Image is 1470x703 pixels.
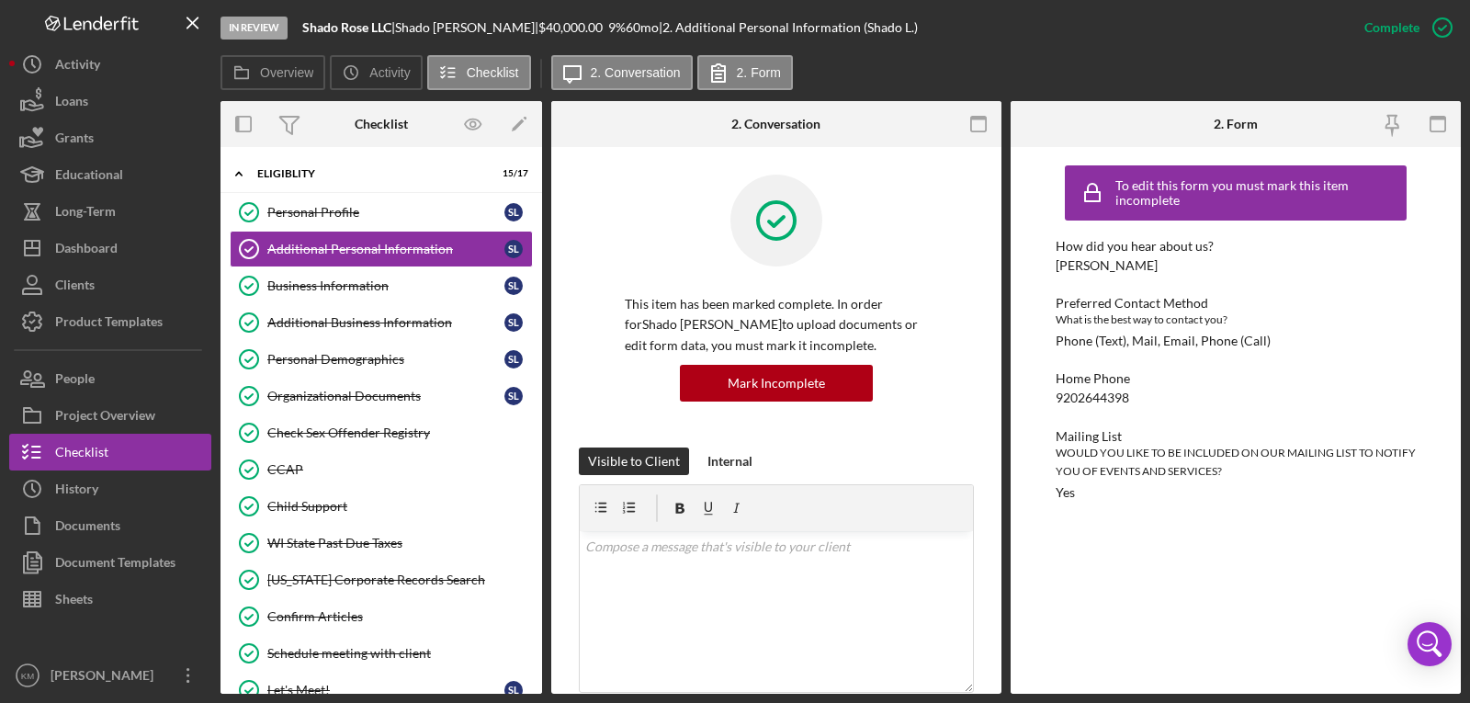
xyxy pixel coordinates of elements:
a: Dashboard [9,230,211,266]
div: | [302,20,395,35]
div: | 2. Additional Personal Information (Shado L.) [659,20,918,35]
div: Child Support [267,499,532,514]
div: S L [504,240,523,258]
div: [PERSON_NAME] [1056,258,1158,273]
button: Clients [9,266,211,303]
div: S L [504,313,523,332]
button: Loans [9,83,211,119]
div: Personal Profile [267,205,504,220]
a: Confirm Articles [230,598,533,635]
button: Checklist [9,434,211,471]
b: Shado Rose LLC [302,19,391,35]
div: Preferred Contact Method [1056,296,1416,311]
div: CCAP [267,462,532,477]
a: CCAP [230,451,533,488]
div: S L [504,203,523,221]
div: 9 % [608,20,626,35]
div: Product Templates [55,303,163,345]
div: Project Overview [55,397,155,438]
button: Complete [1346,9,1461,46]
div: Check Sex Offender Registry [267,425,532,440]
div: 15 / 17 [495,168,528,179]
a: Documents [9,507,211,544]
button: People [9,360,211,397]
div: Business Information [267,278,504,293]
button: Grants [9,119,211,156]
button: Overview [220,55,325,90]
div: Personal Demographics [267,352,504,367]
div: WI State Past Due Taxes [267,536,532,550]
button: Project Overview [9,397,211,434]
div: 2. Conversation [731,117,820,131]
div: Confirm Articles [267,609,532,624]
div: Educational [55,156,123,198]
div: Complete [1364,9,1419,46]
div: S L [504,681,523,699]
div: [US_STATE] Corporate Records Search [267,573,532,587]
div: 9202644398 [1056,391,1129,405]
div: Schedule meeting with client [267,646,532,661]
div: Visible to Client [588,448,680,475]
div: Shado [PERSON_NAME] | [395,20,538,35]
button: History [9,471,211,507]
a: Document Templates [9,544,211,581]
div: S L [504,277,523,295]
a: Child Support [230,488,533,525]
div: Eligiblity [257,168,482,179]
div: Internal [707,448,752,475]
button: Internal [698,448,762,475]
button: 2. Conversation [551,55,693,90]
div: Let's Meet! [267,683,504,697]
button: Mark Incomplete [680,365,873,402]
a: [US_STATE] Corporate Records Search [230,561,533,598]
div: Long-Term [55,193,116,234]
div: Checklist [355,117,408,131]
div: Mark Incomplete [728,365,825,402]
a: WI State Past Due Taxes [230,525,533,561]
div: WOULD YOU LIKE TO BE INCLUDED ON OUR MAILING LIST TO NOTIFY YOU OF EVENTS AND SERVICES? [1056,444,1416,481]
div: S L [504,350,523,369]
a: Educational [9,156,211,193]
label: Activity [369,65,410,80]
div: To edit this form you must mark this item incomplete [1115,178,1402,208]
div: Sheets [55,581,93,622]
div: Phone (Text), Mail, Email, Phone (Call) [1056,334,1271,348]
a: Long-Term [9,193,211,230]
button: Checklist [427,55,531,90]
button: Sheets [9,581,211,618]
a: Additional Personal InformationSL [230,231,533,267]
div: Organizational Documents [267,389,504,403]
div: Home Phone [1056,371,1416,386]
a: Personal DemographicsSL [230,341,533,378]
div: S L [504,387,523,405]
div: 2. Form [1214,117,1258,131]
a: Organizational DocumentsSL [230,378,533,414]
div: Mailing List [1056,429,1416,444]
div: Dashboard [55,230,118,271]
div: In Review [220,17,288,40]
div: Documents [55,507,120,549]
label: 2. Conversation [591,65,681,80]
label: Checklist [467,65,519,80]
div: 60 mo [626,20,659,35]
div: Activity [55,46,100,87]
a: Additional Business InformationSL [230,304,533,341]
button: 2. Form [697,55,793,90]
button: Activity [9,46,211,83]
div: People [55,360,95,402]
a: Check Sex Offender Registry [230,414,533,451]
div: $40,000.00 [538,20,608,35]
div: Document Templates [55,544,175,585]
div: History [55,471,98,512]
div: Open Intercom Messenger [1408,622,1452,666]
button: Product Templates [9,303,211,340]
div: [PERSON_NAME] [46,657,165,698]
